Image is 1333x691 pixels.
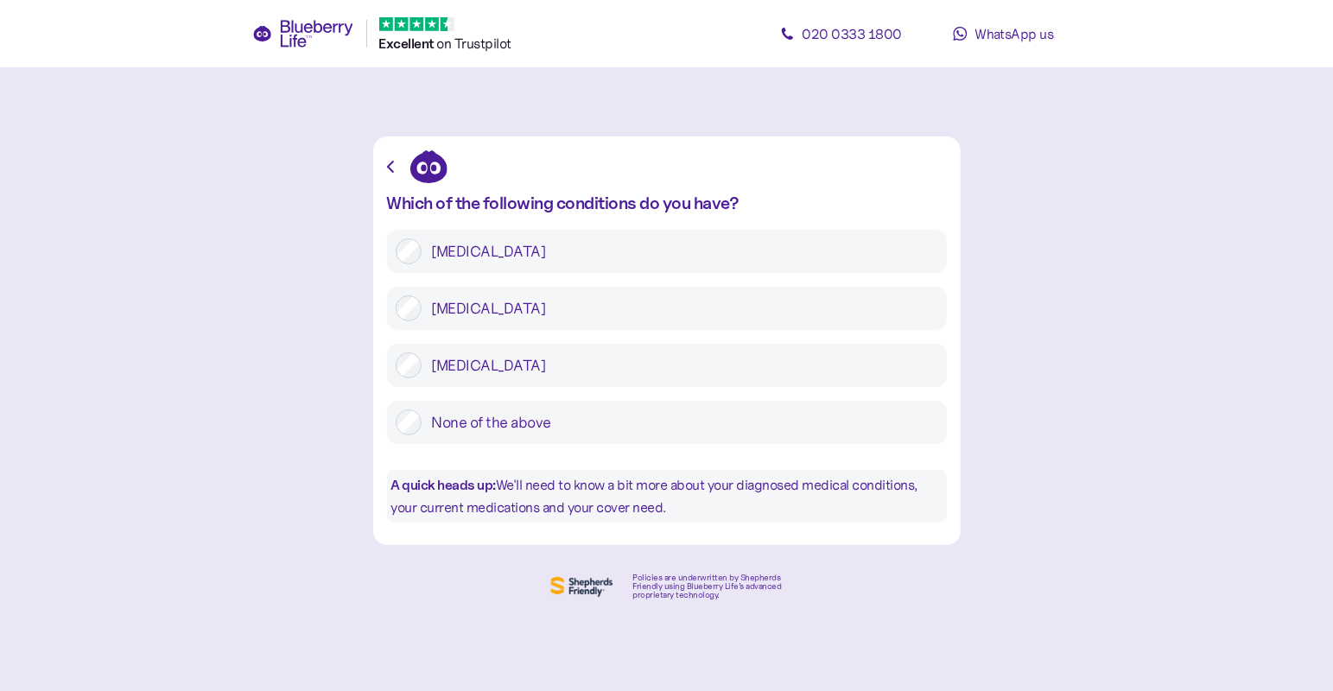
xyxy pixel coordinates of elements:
b: A quick heads up: [391,477,497,493]
a: WhatsApp us [926,16,1082,51]
div: Policies are underwritten by Shepherds Friendly using Blueberry Life’s advanced proprietary techn... [633,574,787,599]
div: Which of the following conditions do you have? [387,193,947,212]
span: 020 0333 1800 [802,25,902,42]
label: None of the above [422,409,938,435]
a: 020 0333 1800 [764,16,919,51]
label: [MEDICAL_DATA] [422,238,938,264]
span: on Trustpilot [437,35,512,52]
span: WhatsApp us [974,25,1054,42]
label: [MEDICAL_DATA] [422,295,938,321]
img: Shephers Friendly [547,573,616,600]
div: We'll need to know a bit more about your diagnosed medical conditions, your current medications a... [387,470,947,523]
span: Excellent ️ [379,35,437,52]
label: [MEDICAL_DATA] [422,352,938,378]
